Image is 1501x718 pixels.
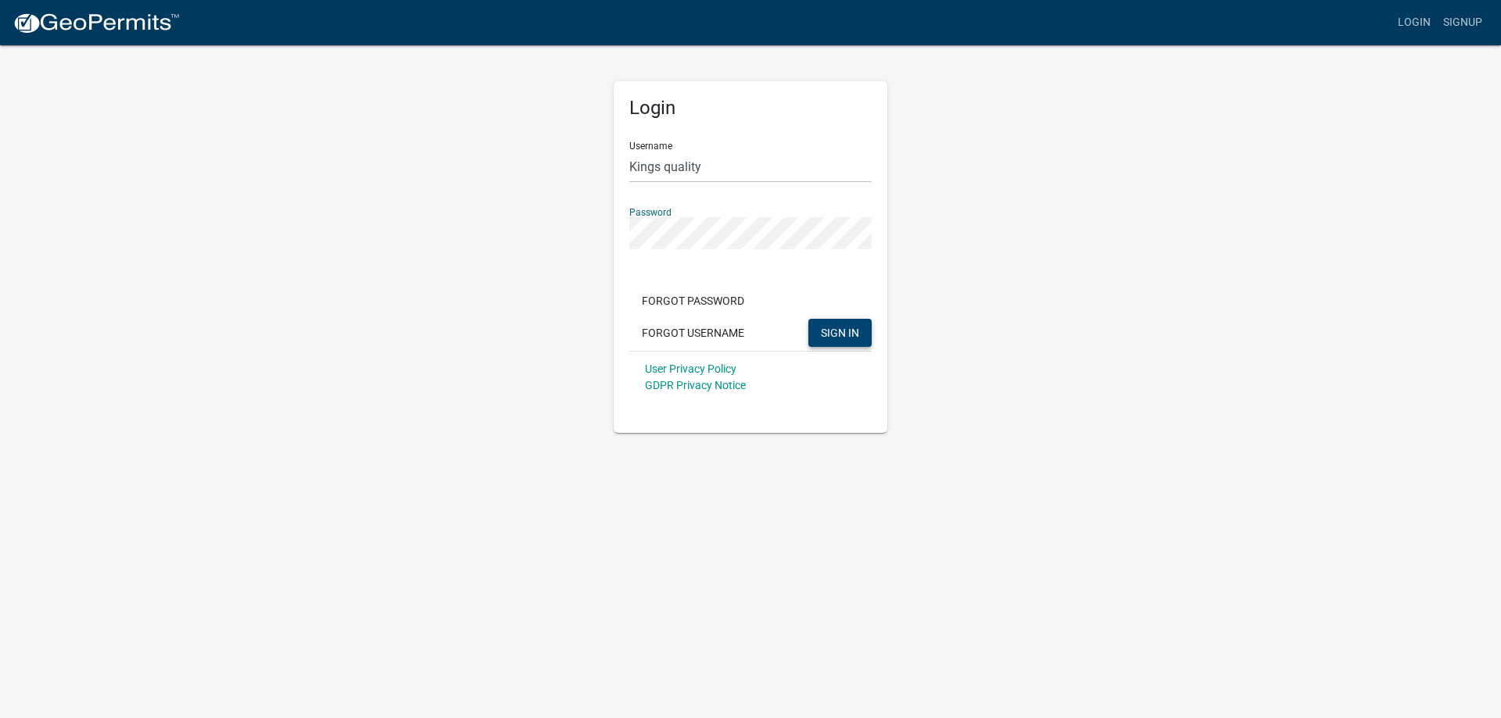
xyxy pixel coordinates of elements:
[821,326,859,338] span: SIGN IN
[808,319,872,347] button: SIGN IN
[645,379,746,391] a: GDPR Privacy Notice
[645,363,736,375] a: User Privacy Policy
[629,97,872,120] h5: Login
[629,287,757,315] button: Forgot Password
[1392,8,1437,38] a: Login
[629,319,757,347] button: Forgot Username
[1437,8,1488,38] a: Signup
